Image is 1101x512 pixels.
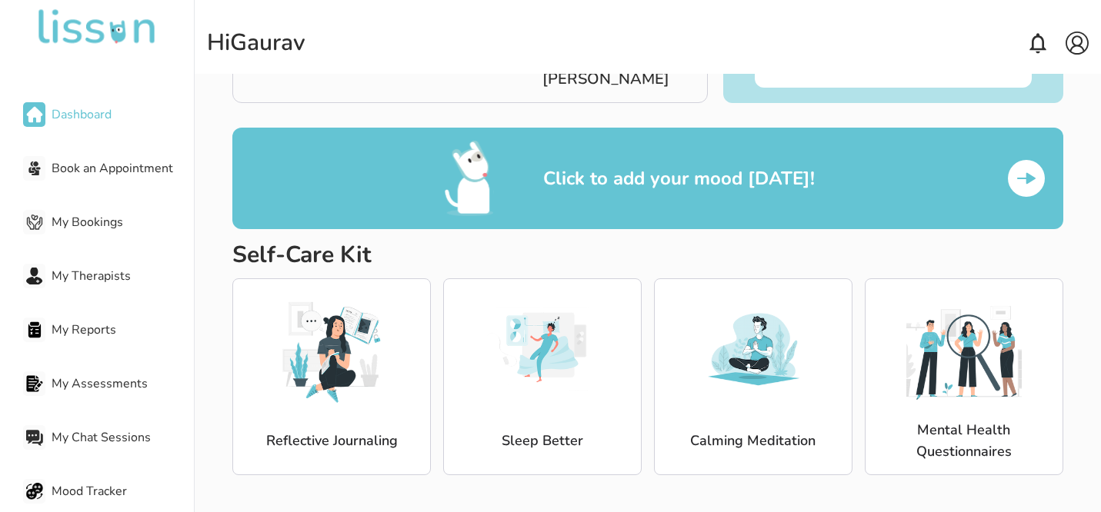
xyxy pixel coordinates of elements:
h2: Self-Care Kit [232,241,1063,269]
p: [PERSON_NAME] [542,68,669,90]
p: Sleep Better [502,419,583,462]
p: Reflective Journaling [266,419,398,462]
img: Mood Tracker [26,483,43,500]
span: My Therapists [52,267,194,285]
span: My Reports [52,321,194,339]
p: Mental Health Questionnaires [872,419,1056,462]
div: Hi Gaurav [207,29,305,57]
img: My Bookings [26,214,43,231]
span: My Bookings [52,213,194,231]
img: image [485,291,600,407]
img: image [274,291,389,407]
span: My Assessments [52,374,194,393]
span: Book an Appointment [52,159,194,178]
img: Dashboard [26,106,43,123]
img: My Reports [26,321,43,338]
p: Calming Meditation [690,419,816,462]
img: Book an Appointment [26,160,43,177]
span: Dashboard [52,105,194,124]
span: My Chat Sessions [52,428,194,447]
p: Click to add your mood [DATE]! [543,166,815,191]
span: Mood Tracker [52,482,194,500]
img: My Therapists [26,268,43,284]
img: image [696,291,811,407]
img: mood emo [444,140,494,217]
img: My Chat Sessions [26,429,43,446]
img: undefined [35,9,158,46]
img: arraow [1014,166,1039,191]
img: My Assessments [26,375,43,392]
img: image [906,291,1022,407]
img: account.svg [1066,32,1089,55]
